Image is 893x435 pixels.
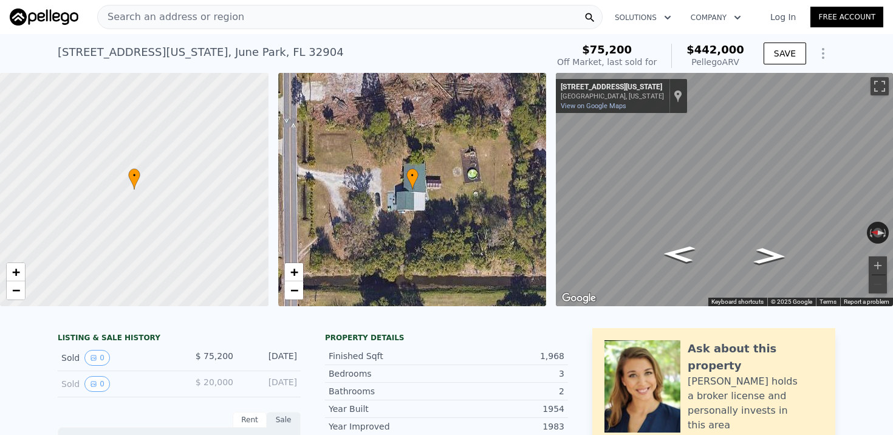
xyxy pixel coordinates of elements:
span: $442,000 [686,43,744,56]
span: − [290,283,298,298]
a: Zoom out [285,281,303,300]
button: Company [681,7,751,29]
span: • [128,170,140,181]
div: Year Improved [329,420,446,433]
div: • [406,168,419,190]
div: [DATE] [243,350,297,366]
div: 1983 [446,420,564,433]
div: Sold [61,350,169,366]
a: Open this area in Google Maps (opens a new window) [559,290,599,306]
div: 1954 [446,403,564,415]
path: Go South, Arizona St [740,244,799,269]
a: Zoom in [7,263,25,281]
a: View on Google Maps [561,102,626,110]
a: Log In [756,11,810,23]
button: Toggle fullscreen view [871,77,889,95]
img: Pellego [10,9,78,26]
div: Sold [61,376,169,392]
a: Terms [819,298,837,305]
button: SAVE [764,43,806,64]
button: View historical data [84,350,110,366]
img: Google [559,290,599,306]
div: [STREET_ADDRESS][US_STATE] , June Park , FL 32904 [58,44,344,61]
button: Solutions [605,7,681,29]
button: Zoom in [869,256,887,275]
button: Rotate clockwise [883,222,889,244]
div: [GEOGRAPHIC_DATA], [US_STATE] [561,92,664,100]
div: Property details [325,333,568,343]
a: Show location on map [674,89,682,103]
div: • [128,168,140,190]
a: Free Account [810,7,883,27]
span: Search an address or region [98,10,244,24]
button: Zoom out [869,275,887,293]
span: − [12,283,20,298]
div: Street View [556,73,893,306]
span: • [406,170,419,181]
path: Go North, Arizona St [649,242,709,266]
div: 3 [446,368,564,380]
div: Map [556,73,893,306]
div: Off Market, last sold for [557,56,657,68]
span: $75,200 [582,43,632,56]
a: Zoom out [7,281,25,300]
a: Zoom in [285,263,303,281]
div: [PERSON_NAME] holds a broker license and personally invests in this area [688,374,823,433]
div: Bedrooms [329,368,446,380]
span: $ 75,200 [196,351,233,361]
div: Pellego ARV [686,56,744,68]
div: [DATE] [243,376,297,392]
div: Sale [267,412,301,428]
button: Rotate counterclockwise [867,222,874,244]
div: Ask about this property [688,340,823,374]
button: Reset the view [866,227,889,238]
div: Year Built [329,403,446,415]
span: $ 20,000 [196,377,233,387]
div: Rent [233,412,267,428]
span: © 2025 Google [771,298,812,305]
div: Finished Sqft [329,350,446,362]
div: [STREET_ADDRESS][US_STATE] [561,83,664,92]
span: + [12,264,20,279]
button: Keyboard shortcuts [711,298,764,306]
div: LISTING & SALE HISTORY [58,333,301,345]
div: Bathrooms [329,385,446,397]
span: + [290,264,298,279]
div: 2 [446,385,564,397]
a: Report a problem [844,298,889,305]
div: 1,968 [446,350,564,362]
button: View historical data [84,376,110,392]
button: Show Options [811,41,835,66]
